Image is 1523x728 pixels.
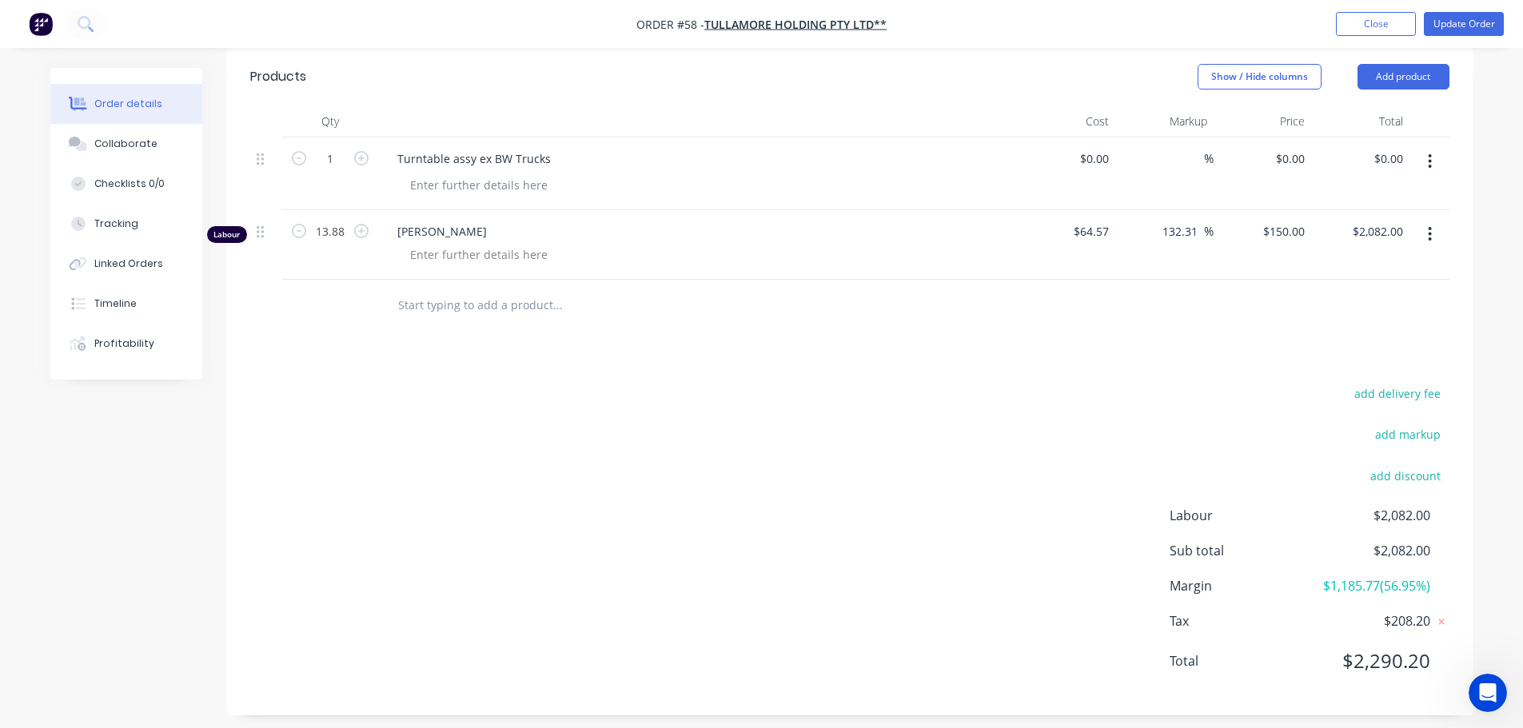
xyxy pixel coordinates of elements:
[50,284,202,324] button: Timeline
[1170,576,1312,595] span: Margin
[50,84,202,124] button: Order details
[1311,506,1429,525] span: $2,082.00
[1311,611,1429,631] span: $208.20
[94,257,163,271] div: Linked Orders
[1358,64,1449,90] button: Add product
[94,336,154,351] div: Profitability
[1311,105,1409,137] div: Total
[1469,674,1507,712] iframe: Intercom live chat
[1367,424,1449,445] button: add markup
[1311,576,1429,595] span: $1,185.77 ( 56.95 %)
[1115,105,1214,137] div: Markup
[397,289,717,321] input: Start typing to add a product...
[94,177,165,191] div: Checklists 0/0
[29,12,53,36] img: Factory
[397,223,1011,240] span: [PERSON_NAME]
[704,17,887,32] a: TULLAMORE HOLDING PTY LTD**
[1362,464,1449,486] button: add discount
[50,164,202,204] button: Checklists 0/0
[636,17,704,32] span: Order #58 -
[385,147,564,170] div: Turntable assy ex BW Trucks
[1424,12,1504,36] button: Update Order
[1346,383,1449,404] button: add delivery fee
[250,67,306,86] div: Products
[94,97,162,111] div: Order details
[1170,541,1312,560] span: Sub total
[94,137,157,151] div: Collaborate
[1336,12,1416,36] button: Close
[50,204,202,244] button: Tracking
[50,124,202,164] button: Collaborate
[1311,541,1429,560] span: $2,082.00
[1170,651,1312,670] span: Total
[1204,149,1214,168] span: %
[1170,611,1312,631] span: Tax
[94,217,138,231] div: Tracking
[1018,105,1116,137] div: Cost
[1311,646,1429,675] span: $2,290.20
[1214,105,1312,137] div: Price
[1170,506,1312,525] span: Labour
[207,226,247,243] div: Labour
[1204,222,1214,241] span: %
[1198,64,1322,90] button: Show / Hide columns
[282,105,378,137] div: Qty
[94,296,137,311] div: Timeline
[50,244,202,284] button: Linked Orders
[50,324,202,364] button: Profitability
